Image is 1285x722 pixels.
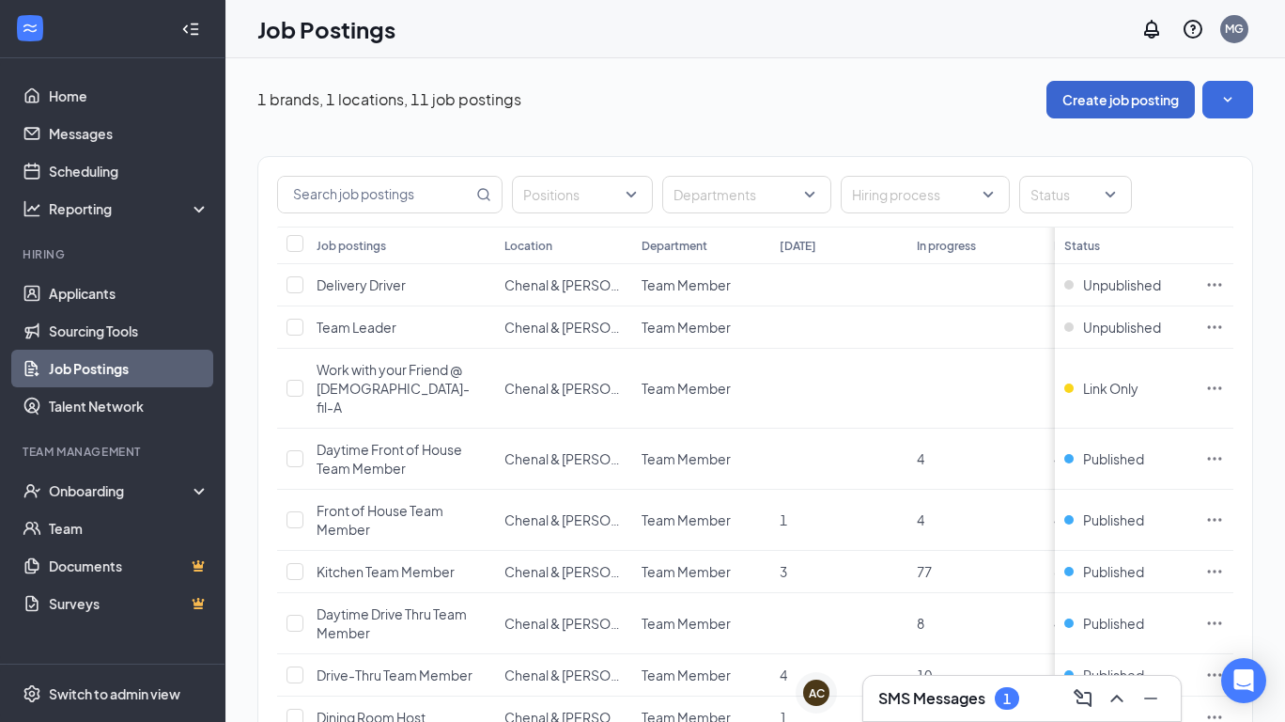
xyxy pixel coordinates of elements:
[317,667,472,683] span: Drive-Thru Team Member
[317,502,443,538] span: Front of House Team Member
[49,684,180,703] div: Switch to admin view
[495,551,632,593] td: Chenal & Markham
[1140,18,1163,40] svg: Notifications
[504,319,669,336] span: Chenal & [PERSON_NAME]
[642,511,731,528] span: Team Member
[632,264,769,306] td: Team Member
[23,246,206,262] div: Hiring
[632,490,769,551] td: Team Member
[907,227,1045,264] th: In progress
[1106,687,1128,710] svg: ChevronUp
[49,510,209,547] a: Team
[504,238,552,254] div: Location
[49,387,209,425] a: Talent Network
[1136,683,1166,714] button: Minimize
[495,593,632,654] td: Chenal & Markham
[49,152,209,190] a: Scheduling
[317,441,462,477] span: Daytime Front of House Team Member
[1102,683,1132,714] button: ChevronUp
[632,306,769,349] td: Team Member
[317,563,455,580] span: Kitchen Team Member
[1205,449,1224,468] svg: Ellipses
[21,19,39,38] svg: WorkstreamLogo
[504,667,669,683] span: Chenal & [PERSON_NAME]
[49,77,209,115] a: Home
[23,481,41,500] svg: UserCheck
[1182,18,1204,40] svg: QuestionInfo
[642,450,731,467] span: Team Member
[49,312,209,350] a: Sourcing Tools
[317,605,467,641] span: Daytime Drive Thru Team Member
[917,450,924,467] span: 4
[1205,379,1224,398] svg: Ellipses
[181,20,200,39] svg: Collapse
[495,306,632,349] td: Chenal & Markham
[632,593,769,654] td: Team Member
[780,563,787,580] span: 3
[1055,227,1196,264] th: Status
[1205,562,1224,581] svg: Ellipses
[49,481,194,500] div: Onboarding
[495,429,632,490] td: Chenal & Markham
[642,615,731,632] span: Team Member
[49,115,209,152] a: Messages
[476,187,491,202] svg: MagnifyingGlass
[49,350,209,387] a: Job Postings
[495,490,632,551] td: Chenal & Markham
[317,238,386,254] div: Job postings
[1072,687,1094,710] svg: ComposeMessage
[504,276,669,293] span: Chenal & [PERSON_NAME]
[632,551,769,593] td: Team Member
[917,667,932,683] span: 10
[23,444,206,460] div: Team Management
[49,275,209,312] a: Applicants
[878,688,985,709] h3: SMS Messages
[1225,21,1244,37] div: MG
[49,585,209,622] a: SurveysCrown
[1083,318,1161,337] span: Unpublished
[780,511,787,528] span: 1
[1221,658,1266,703] div: Open Intercom Messenger
[642,667,731,683] span: Team Member
[642,238,707,254] div: Department
[495,349,632,429] td: Chenal & Markham
[495,654,632,697] td: Chenal & Markham
[770,227,907,264] th: [DATE]
[49,199,210,218] div: Reporting
[1068,683,1098,714] button: ComposeMessage
[23,199,41,218] svg: Analysis
[917,511,924,528] span: 4
[1083,379,1138,398] span: Link Only
[23,684,41,703] svg: Settings
[780,667,787,683] span: 4
[317,319,396,336] span: Team Leader
[917,563,932,580] span: 77
[495,264,632,306] td: Chenal & Markham
[504,380,669,397] span: Chenal & [PERSON_NAME]
[642,319,731,336] span: Team Member
[49,547,209,585] a: DocumentsCrown
[809,685,825,701] div: AC
[1083,666,1144,684] span: Published
[1202,81,1253,118] button: SmallChevronDown
[642,563,731,580] span: Team Member
[642,276,731,293] span: Team Member
[632,654,769,697] td: Team Member
[1083,510,1144,529] span: Published
[1205,275,1224,294] svg: Ellipses
[1083,562,1144,581] span: Published
[642,380,731,397] span: Team Member
[1083,614,1144,633] span: Published
[1218,90,1237,109] svg: SmallChevronDown
[1083,449,1144,468] span: Published
[1003,691,1011,707] div: 1
[1139,687,1162,710] svg: Minimize
[1045,227,1182,264] th: Hired
[504,615,669,632] span: Chenal & [PERSON_NAME]
[504,450,669,467] span: Chenal & [PERSON_NAME]
[1205,318,1224,337] svg: Ellipses
[1205,614,1224,633] svg: Ellipses
[504,511,669,528] span: Chenal & [PERSON_NAME]
[1205,666,1224,684] svg: Ellipses
[504,563,669,580] span: Chenal & [PERSON_NAME]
